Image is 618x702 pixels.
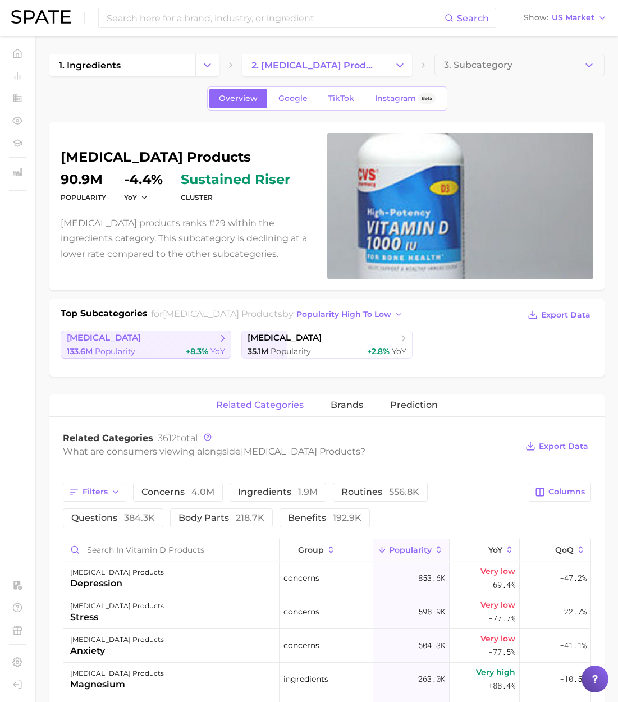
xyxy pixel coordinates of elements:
div: stress [70,611,164,624]
div: magnesium [70,678,164,691]
span: Very low [480,632,515,645]
span: Popularity [389,545,432,554]
span: 1.9m [298,487,318,497]
span: YoY [392,346,406,356]
a: 2. [MEDICAL_DATA] products [242,54,388,76]
input: Search in vitamin d products [63,539,279,561]
span: Show [524,15,548,21]
div: anxiety [70,644,164,658]
span: US Market [552,15,594,21]
a: Google [269,89,317,108]
span: -77.7% [488,612,515,625]
span: concerns [283,605,319,618]
span: [MEDICAL_DATA] products [241,446,360,457]
button: [MEDICAL_DATA] productsanxietyconcerns504.3kVery low-77.5%-41.1% [63,629,590,663]
dt: Popularity [61,191,106,204]
span: body parts [178,513,264,522]
span: 192.9k [333,512,361,523]
span: -22.7% [560,605,587,618]
span: +88.4% [488,679,515,692]
span: ingredients [238,488,318,497]
span: TikTok [328,94,354,103]
img: SPATE [11,10,71,24]
span: Popularity [95,346,135,356]
span: 598.9k [418,605,445,618]
span: Very high [476,666,515,679]
span: Export Data [541,310,590,320]
span: Popularity [271,346,311,356]
a: InstagramBeta [365,89,445,108]
span: 504.3k [418,639,445,652]
span: +2.8% [367,346,390,356]
span: Very low [480,598,515,612]
div: [MEDICAL_DATA] products [70,566,164,579]
span: Very low [480,565,515,578]
span: 1. ingredients [59,60,121,71]
span: 384.3k [124,512,155,523]
div: [MEDICAL_DATA] products [70,599,164,613]
span: QoQ [555,545,574,554]
span: total [158,433,198,443]
span: 133.6m [67,346,93,356]
button: Popularity [373,539,450,561]
button: [MEDICAL_DATA] productsmagnesiumingredients263.0kVery high+88.4%-10.5% [63,663,590,696]
button: Export Data [523,438,591,454]
span: -10.5% [560,672,587,686]
button: Change Category [195,54,219,76]
span: related categories [216,400,304,410]
span: [MEDICAL_DATA] [248,333,322,343]
button: Filters [63,483,126,502]
span: 853.6k [418,571,445,585]
span: 218.7k [236,512,264,523]
button: group [280,539,373,561]
button: QoQ [520,539,590,561]
span: brands [331,400,363,410]
span: Filters [83,487,108,497]
dd: 90.9m [61,173,106,186]
h1: [MEDICAL_DATA] products [61,150,314,164]
span: Export Data [539,442,588,451]
button: Export Data [525,307,593,323]
p: [MEDICAL_DATA] products ranks #29 within the ingredients category. This subcategory is declining ... [61,215,314,261]
span: Beta [422,94,432,103]
h1: Top Subcategories [61,307,148,324]
span: 3612 [158,433,177,443]
span: Search [457,13,489,24]
div: depression [70,577,164,590]
a: [MEDICAL_DATA]133.6m Popularity+8.3% YoY [61,331,231,359]
span: sustained riser [181,173,290,186]
span: -41.1% [560,639,587,652]
button: YoY [124,192,148,202]
span: concerns [141,488,214,497]
span: 3. Subcategory [444,60,512,70]
span: -77.5% [488,645,515,659]
span: 35.1m [248,346,268,356]
span: for by [151,309,406,319]
span: [MEDICAL_DATA] [67,333,141,343]
span: routines [341,488,419,497]
span: popularity high to low [296,310,391,319]
span: [MEDICAL_DATA] products [163,309,282,319]
button: 3. Subcategory [434,54,605,76]
span: YoY [124,192,137,202]
div: What are consumers viewing alongside ? [63,444,517,459]
div: [MEDICAL_DATA] products [70,667,164,680]
button: [MEDICAL_DATA] productsdepressionconcerns853.6kVery low-69.4%-47.2% [63,562,590,595]
span: concerns [283,639,319,652]
a: 1. ingredients [49,54,195,76]
a: Overview [209,89,267,108]
span: Columns [548,487,585,497]
span: Prediction [390,400,438,410]
span: Overview [219,94,258,103]
button: [MEDICAL_DATA] productsstressconcerns598.9kVery low-77.7%-22.7% [63,595,590,629]
button: Columns [529,483,591,502]
span: concerns [283,571,319,585]
span: 263.0k [418,672,445,686]
input: Search here for a brand, industry, or ingredient [106,8,445,27]
span: YoY [488,545,502,554]
button: ShowUS Market [521,11,610,25]
span: ingredients [283,672,328,686]
dt: cluster [181,191,290,204]
a: [MEDICAL_DATA]35.1m Popularity+2.8% YoY [241,331,412,359]
span: benefits [288,513,361,522]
